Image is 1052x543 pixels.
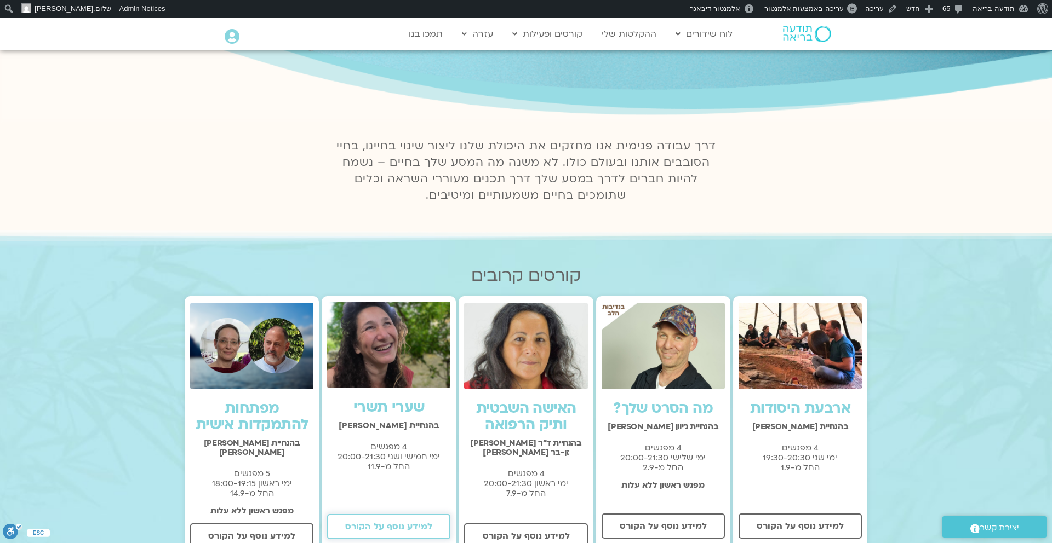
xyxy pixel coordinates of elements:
a: למידע נוסף על הקורס [739,513,862,539]
span: למידע נוסף על הקורס [345,522,432,532]
a: עזרה [456,24,499,44]
span: יצירת קשר [980,521,1019,535]
p: 4 מפגשים ימי חמישי ושני 20:00-21:30 החל מ-11.9 [327,442,450,471]
span: עריכה באמצעות אלמנטור [764,4,844,13]
a: ההקלטות שלי [596,24,662,44]
p: דרך עבודה פנימית אנו מחזקים את היכולת שלנו ליצור שינוי בחיינו, בחיי הסובבים אותנו ובעולם כולו. לא... [330,138,722,204]
h2: בהנחיית ד"ר [PERSON_NAME] זן-בר [PERSON_NAME] [464,438,587,457]
a: מפתחות להתמקדות אישית [196,398,308,435]
a: מה הסרט שלך? [613,398,713,418]
h2: בהנחיית [PERSON_NAME] [739,422,862,431]
span: למידע נוסף על הקורס [757,521,844,531]
a: למידע נוסף על הקורס [602,513,725,539]
img: תודעה בריאה [783,26,831,42]
span: החל מ-7.9 [506,488,546,499]
span: למידע נוסף על הקורס [620,521,707,531]
a: למידע נוסף על הקורס [327,514,450,539]
span: החל מ-1.9 [781,462,820,473]
p: 4 מפגשים ימי שלישי 20:00-21:30 [602,443,725,472]
a: לוח שידורים [670,24,738,44]
a: יצירת קשר [942,516,1047,538]
h2: קורסים קרובים [185,266,867,285]
span: למידע נוסף על הקורס [208,531,295,541]
a: תמכו בנו [403,24,448,44]
a: קורסים ופעילות [507,24,588,44]
p: 5 מפגשים ימי ראשון 18:00-19:15 [190,469,313,498]
a: ארבעת היסודות [750,398,850,418]
p: 4 מפגשים ימי ראשון 20:00-21:30 [464,469,587,498]
h2: בהנחיית ג'יוון [PERSON_NAME] [602,422,725,431]
span: [PERSON_NAME] [35,4,93,13]
p: 4 מפגשים ימי שני 19:30-20:30 [739,443,862,472]
h2: בהנחיית [PERSON_NAME] [327,421,450,430]
span: החל מ-2.9 [643,462,683,473]
a: האישה השבטית ותיק הרפואה [476,398,576,435]
span: למידע נוסף על הקורס [483,531,570,541]
strong: מפגש ראשון ללא עלות [621,480,705,490]
span: החל מ-14.9 [230,488,274,499]
a: שערי תשרי [353,397,425,417]
strong: מפגש ראשון ללא עלות [210,505,294,516]
h2: בהנחיית [PERSON_NAME] [PERSON_NAME] [190,438,313,457]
